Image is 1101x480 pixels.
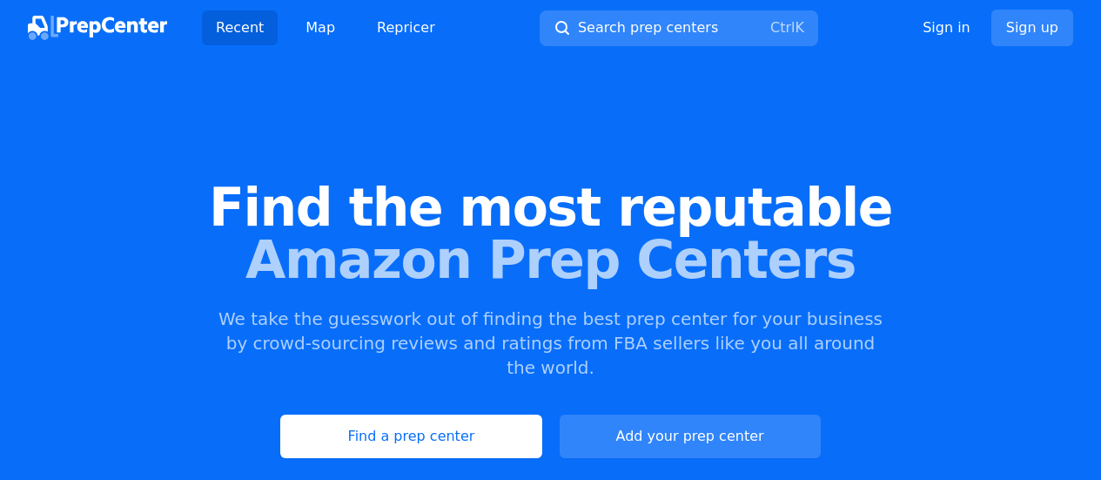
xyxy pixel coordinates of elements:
img: PrepCenter [28,16,167,40]
a: Recent [202,10,278,45]
a: Sign in [923,17,970,38]
a: Repricer [363,10,449,45]
button: Search prep centersCtrlK [540,10,818,46]
a: Add your prep center [560,415,821,458]
kbd: K [795,19,804,36]
span: Search prep centers [578,17,718,38]
a: Find a prep center [280,415,541,458]
kbd: Ctrl [770,19,795,36]
span: Find the most reputable [28,181,1073,233]
a: Sign up [991,10,1073,46]
span: Amazon Prep Centers [28,233,1073,286]
a: Map [292,10,349,45]
p: We take the guesswork out of finding the best prep center for your business by crowd-sourcing rev... [217,307,885,380]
